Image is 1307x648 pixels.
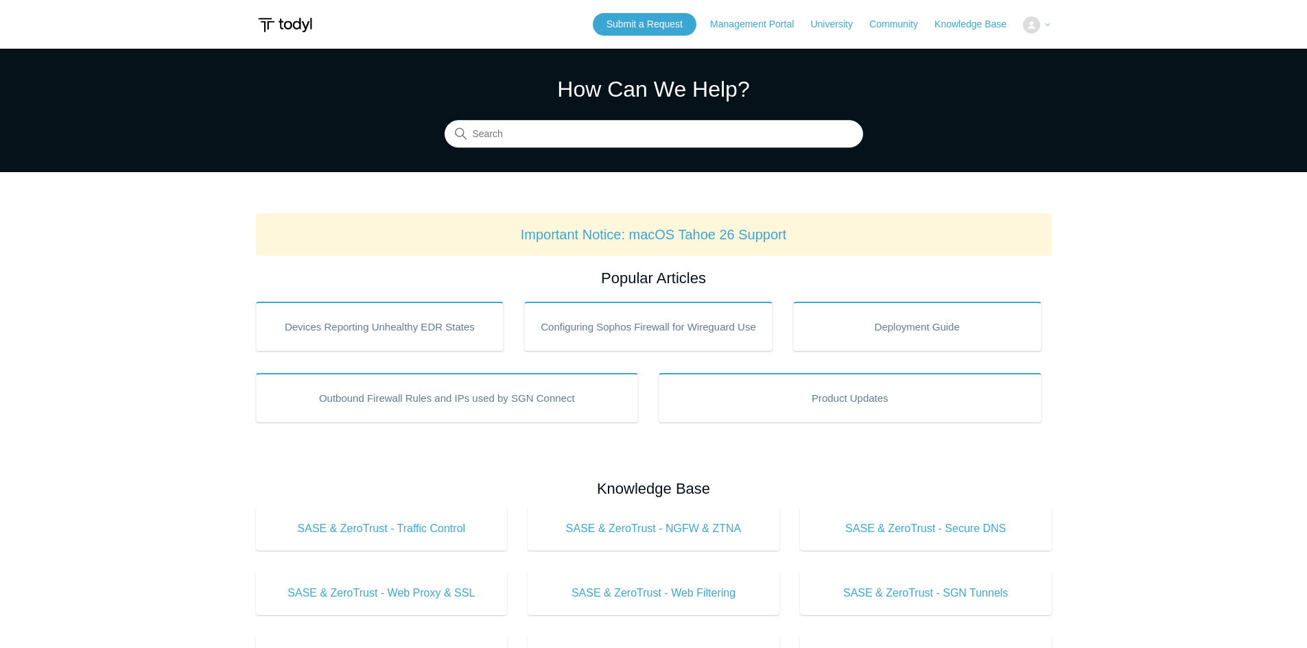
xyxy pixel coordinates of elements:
[524,302,773,351] a: Configuring Sophos Firewall for Wireguard Use
[256,571,508,615] a: SASE & ZeroTrust - Web Proxy & SSL
[934,17,1020,32] a: Knowledge Base
[793,302,1041,351] a: Deployment Guide
[659,373,1041,422] a: Product Updates
[445,73,863,106] h1: How Can We Help?
[256,302,504,351] a: Devices Reporting Unhealthy EDR States
[800,571,1052,615] a: SASE & ZeroTrust - SGN Tunnels
[276,520,487,537] span: SASE & ZeroTrust - Traffic Control
[593,13,696,36] a: Submit a Request
[276,585,487,601] span: SASE & ZeroTrust - Web Proxy & SSL
[256,12,314,38] img: Todyl Support Center Help Center home page
[256,477,1052,500] h2: Knowledge Base
[821,585,1031,601] span: SASE & ZeroTrust - SGN Tunnels
[548,520,759,537] span: SASE & ZeroTrust - NGFW & ZTNA
[710,17,808,32] a: Management Portal
[528,507,779,551] a: SASE & ZeroTrust - NGFW & ZTNA
[869,17,932,32] a: Community
[256,373,639,422] a: Outbound Firewall Rules and IPs used by SGN Connect
[256,267,1052,289] h2: Popular Articles
[810,17,866,32] a: University
[548,585,759,601] span: SASE & ZeroTrust - Web Filtering
[821,520,1031,537] span: SASE & ZeroTrust - Secure DNS
[528,571,779,615] a: SASE & ZeroTrust - Web Filtering
[256,507,508,551] a: SASE & ZeroTrust - Traffic Control
[445,121,863,148] input: Search
[800,507,1052,551] a: SASE & ZeroTrust - Secure DNS
[521,227,787,242] a: Important Notice: macOS Tahoe 26 Support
